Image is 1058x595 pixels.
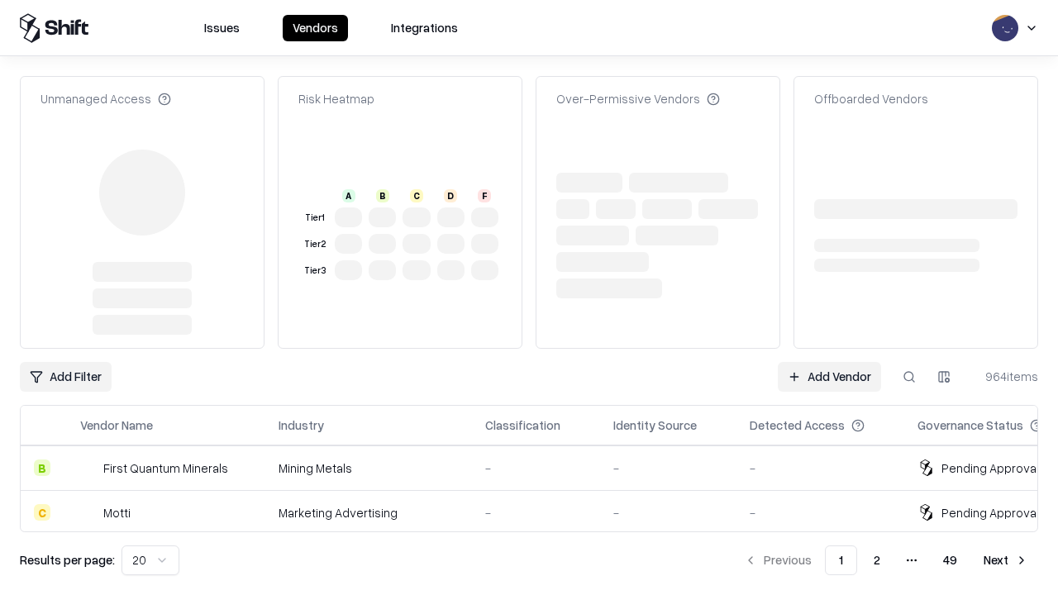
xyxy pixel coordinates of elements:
[485,416,560,434] div: Classification
[34,459,50,476] div: B
[20,551,115,569] p: Results per page:
[279,504,459,521] div: Marketing Advertising
[283,15,348,41] button: Vendors
[485,504,587,521] div: -
[917,416,1023,434] div: Governance Status
[485,459,587,477] div: -
[613,459,723,477] div: -
[80,416,153,434] div: Vendor Name
[613,504,723,521] div: -
[381,15,468,41] button: Integrations
[750,416,845,434] div: Detected Access
[974,545,1038,575] button: Next
[778,362,881,392] a: Add Vendor
[825,545,857,575] button: 1
[20,362,112,392] button: Add Filter
[750,459,891,477] div: -
[972,368,1038,385] div: 964 items
[930,545,970,575] button: 49
[302,264,328,278] div: Tier 3
[478,189,491,202] div: F
[194,15,250,41] button: Issues
[613,416,697,434] div: Identity Source
[298,90,374,107] div: Risk Heatmap
[103,504,131,521] div: Motti
[410,189,423,202] div: C
[941,504,1039,521] div: Pending Approval
[103,459,228,477] div: First Quantum Minerals
[814,90,928,107] div: Offboarded Vendors
[750,504,891,521] div: -
[302,237,328,251] div: Tier 2
[302,211,328,225] div: Tier 1
[34,504,50,521] div: C
[941,459,1039,477] div: Pending Approval
[80,459,97,476] img: First Quantum Minerals
[556,90,720,107] div: Over-Permissive Vendors
[279,416,324,434] div: Industry
[376,189,389,202] div: B
[41,90,171,107] div: Unmanaged Access
[444,189,457,202] div: D
[80,504,97,521] img: Motti
[279,459,459,477] div: Mining Metals
[734,545,1038,575] nav: pagination
[860,545,894,575] button: 2
[342,189,355,202] div: A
